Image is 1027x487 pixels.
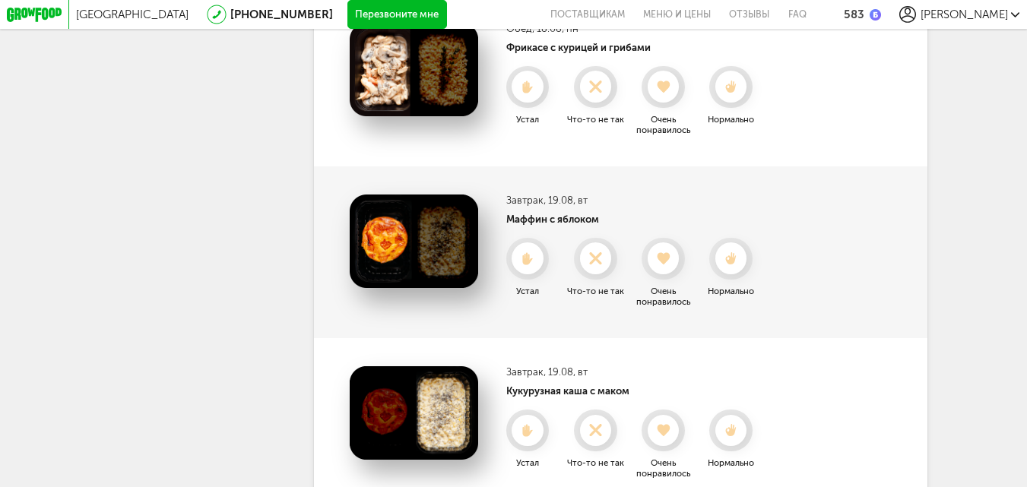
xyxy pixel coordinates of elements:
h4: Кукурузная каша с маком [506,385,763,397]
img: Фрикасе с курицей и грибами [350,23,478,116]
div: Нормально [699,286,762,296]
div: Очень понравилось [631,114,695,135]
span: , 19.08, вт [544,194,588,206]
span: [GEOGRAPHIC_DATA] [76,8,189,21]
div: Устал [496,114,559,125]
div: 583 [844,8,864,21]
h4: Фрикасе с курицей и грибами [506,42,763,53]
div: Что-то не так [563,286,627,296]
div: Что-то не так [563,114,627,125]
div: Нормально [699,457,762,468]
span: , 19.08, вт [544,366,588,378]
a: [PHONE_NUMBER] [230,8,333,21]
div: Нормально [699,114,762,125]
div: Устал [496,457,559,468]
div: Что-то не так [563,457,627,468]
div: Устал [496,286,559,296]
img: Маффин с яблоком [350,194,478,288]
span: [PERSON_NAME] [921,8,1008,21]
h4: Маффин с яблоком [506,213,763,225]
h3: Завтрак [506,366,763,378]
img: bonus_b.cdccf46.png [870,9,881,21]
div: Очень понравилось [631,457,695,479]
div: Очень понравилось [631,286,695,307]
h3: Завтрак [506,194,763,206]
img: Кукурузная каша с маком [350,366,478,460]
